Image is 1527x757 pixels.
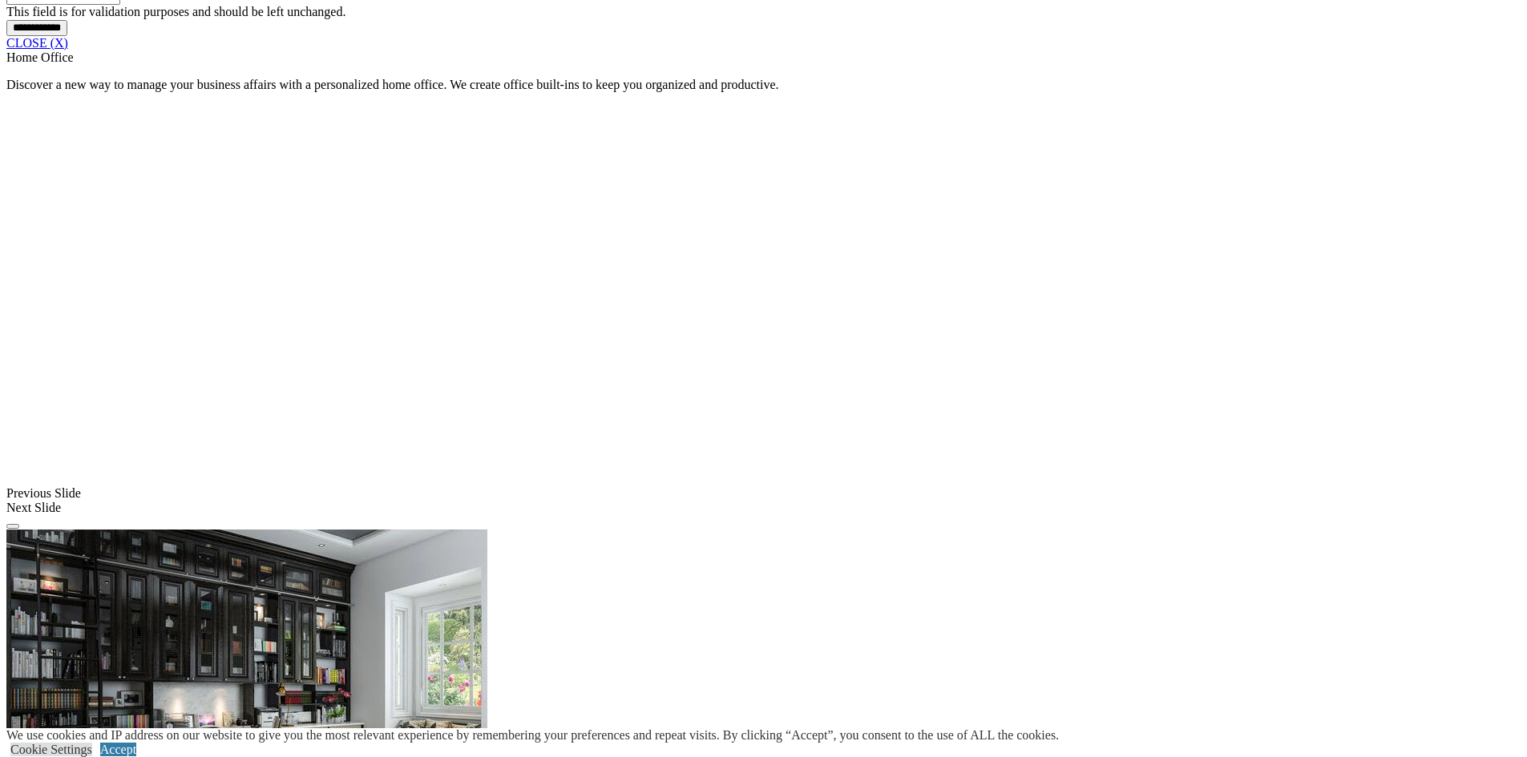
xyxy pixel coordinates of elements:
span: Home Office [6,50,74,64]
div: We use cookies and IP address on our website to give you the most relevant experience by remember... [6,728,1059,743]
div: Previous Slide [6,486,1521,501]
p: Discover a new way to manage your business affairs with a personalized home office. We create off... [6,78,1521,92]
button: Click here to pause slide show [6,524,19,529]
a: Cookie Settings [10,743,92,756]
div: Next Slide [6,501,1521,515]
a: CLOSE (X) [6,36,68,50]
a: Accept [100,743,136,756]
div: This field is for validation purposes and should be left unchanged. [6,5,1521,19]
